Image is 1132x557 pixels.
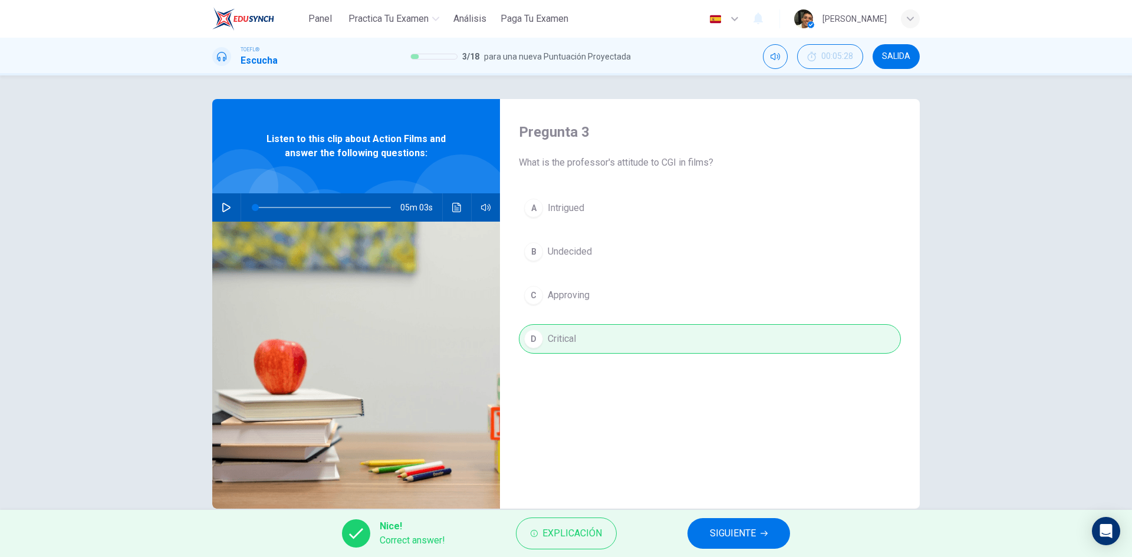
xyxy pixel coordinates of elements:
[501,12,568,26] span: Paga Tu Examen
[821,52,853,61] span: 00:05:28
[763,44,788,69] div: Silenciar
[400,193,442,222] span: 05m 03s
[301,8,339,29] button: Panel
[344,8,444,29] button: Practica tu examen
[241,45,259,54] span: TOEFL®
[212,7,301,31] a: EduSynch logo
[380,533,445,548] span: Correct answer!
[873,44,920,69] button: SALIDA
[822,12,887,26] div: [PERSON_NAME]
[496,8,573,29] button: Paga Tu Examen
[380,519,445,533] span: Nice!
[212,222,500,509] img: Listen to this clip about Action Films and answer the following questions:
[212,7,274,31] img: EduSynch logo
[519,123,901,141] h4: Pregunta 3
[241,54,278,68] h1: Escucha
[710,525,756,542] span: SIGUIENTE
[708,15,723,24] img: es
[797,44,863,69] button: 00:05:28
[449,8,491,29] button: Análisis
[251,132,462,160] span: Listen to this clip about Action Films and answer the following questions:
[484,50,631,64] span: para una nueva Puntuación Proyectada
[687,518,790,549] button: SIGUIENTE
[882,52,910,61] span: SALIDA
[453,12,486,26] span: Análisis
[797,44,863,69] div: Ocultar
[462,50,479,64] span: 3 / 18
[794,9,813,28] img: Profile picture
[1092,517,1120,545] div: Open Intercom Messenger
[348,12,429,26] span: Practica tu examen
[542,525,602,542] span: Explicación
[308,12,332,26] span: Panel
[447,193,466,222] button: Haz clic para ver la transcripción del audio
[519,156,901,170] span: What is the professor's attitude to CGI in films?
[516,518,617,549] button: Explicación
